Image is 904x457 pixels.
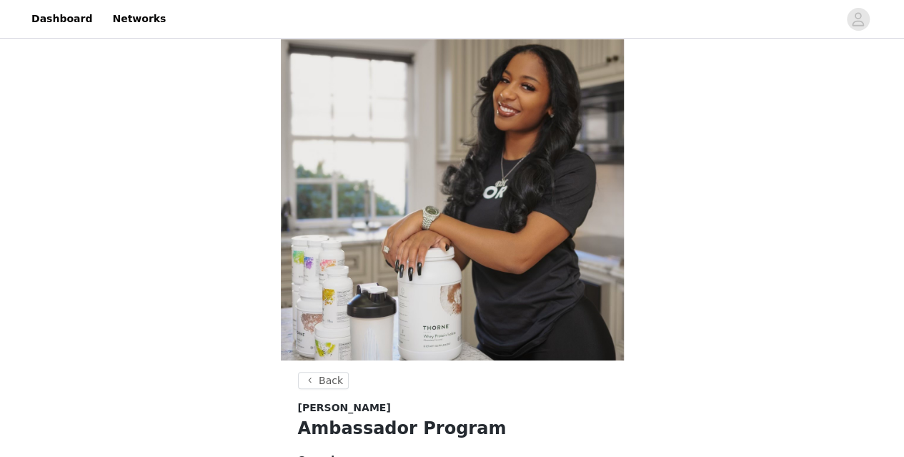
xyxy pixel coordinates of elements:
div: avatar [851,8,865,31]
a: Networks [104,3,174,35]
a: Dashboard [23,3,101,35]
h1: Ambassador Program [298,416,607,441]
button: Back [298,372,349,389]
span: [PERSON_NAME] [298,401,391,416]
img: campaign image [281,17,624,360]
